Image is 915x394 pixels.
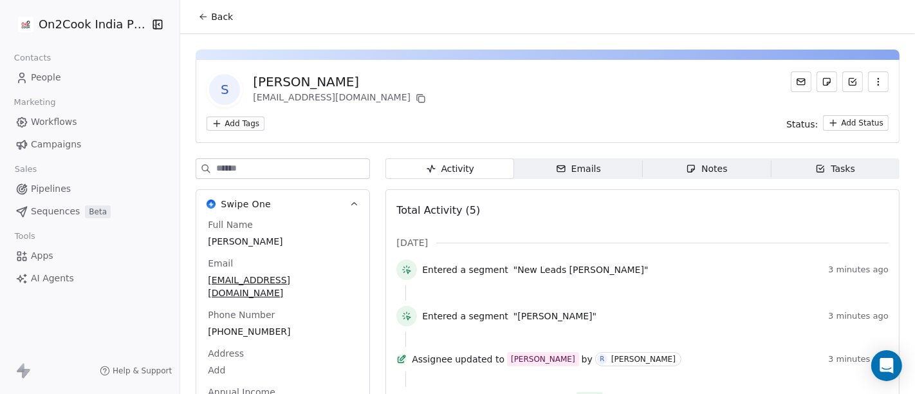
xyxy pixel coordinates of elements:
[422,263,508,276] span: Entered a segment
[208,235,358,248] span: [PERSON_NAME]
[10,111,169,133] a: Workflows
[190,5,241,28] button: Back
[207,117,264,131] button: Add Tags
[396,236,428,249] span: [DATE]
[582,353,593,366] span: by
[513,310,596,323] span: "[PERSON_NAME]"
[10,268,169,289] a: AI Agents
[10,178,169,200] a: Pipelines
[31,71,61,84] span: People
[205,257,236,270] span: Email
[208,274,358,299] span: [EMAIL_ADDRESS][DOMAIN_NAME]
[422,310,508,323] span: Entered a segment
[205,347,246,360] span: Address
[8,48,57,68] span: Contacts
[10,201,169,222] a: SequencesBeta
[556,162,601,176] div: Emails
[600,354,604,364] div: R
[113,366,172,376] span: Help & Support
[209,74,240,105] span: S
[211,10,233,23] span: Back
[85,205,111,218] span: Beta
[10,67,169,88] a: People
[828,265,889,275] span: 3 minutes ago
[253,91,429,106] div: [EMAIL_ADDRESS][DOMAIN_NAME]
[9,160,42,179] span: Sales
[221,198,271,211] span: Swipe One
[31,249,53,263] span: Apps
[100,366,172,376] a: Help & Support
[205,308,277,321] span: Phone Number
[511,353,575,366] div: [PERSON_NAME]
[686,162,727,176] div: Notes
[10,245,169,267] a: Apps
[31,138,81,151] span: Campaigns
[39,16,148,33] span: On2Cook India Pvt. Ltd.
[18,17,33,32] img: on2cook%20logo-04%20copy.jpg
[208,325,358,338] span: [PHONE_NUMBER]
[205,218,255,231] span: Full Name
[31,205,80,218] span: Sequences
[828,311,889,321] span: 3 minutes ago
[31,115,77,129] span: Workflows
[8,93,61,112] span: Marketing
[828,354,889,364] span: 3 minutes ago
[786,118,818,131] span: Status:
[207,200,216,209] img: Swipe One
[253,73,429,91] div: [PERSON_NAME]
[412,353,452,366] span: Assignee
[823,115,889,131] button: Add Status
[10,134,169,155] a: Campaigns
[196,190,369,218] button: Swipe OneSwipe One
[396,204,480,216] span: Total Activity (5)
[208,364,358,377] span: Add
[31,182,71,196] span: Pipelines
[815,162,855,176] div: Tasks
[871,350,902,381] div: Open Intercom Messenger
[31,272,74,285] span: AI Agents
[513,263,649,276] span: "New Leads [PERSON_NAME]"
[611,355,676,364] div: [PERSON_NAME]
[15,14,142,35] button: On2Cook India Pvt. Ltd.
[455,353,504,366] span: updated to
[9,227,41,246] span: Tools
